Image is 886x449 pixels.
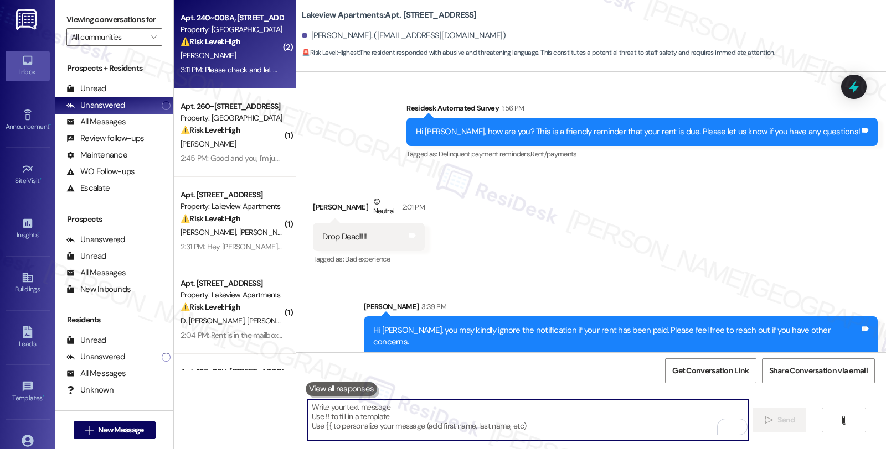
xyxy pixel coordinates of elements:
[66,166,135,177] div: WO Follow-ups
[181,125,240,135] strong: ⚠️ Risk Level: High
[181,101,283,112] div: Apt. 260~[STREET_ADDRESS]
[307,399,748,441] textarea: To enrich screen reader interactions, please activate Accessibility in Grammarly extension settings
[181,24,283,35] div: Property: [GEOGRAPHIC_DATA]
[66,351,125,363] div: Unanswered
[16,9,39,30] img: ResiDesk Logo
[181,227,239,237] span: [PERSON_NAME]
[66,250,106,262] div: Unread
[38,229,40,237] span: •
[55,62,173,74] div: Prospects + Residents
[322,231,367,243] div: Drop Dead!!!!
[66,83,106,95] div: Unread
[302,48,359,57] strong: 🚨 Risk Level: Highest
[181,213,240,223] strong: ⚠️ Risk Level: High
[181,65,411,75] div: 3:11 PM: Please check and let me know you received my rent a week ago
[181,201,283,212] div: Property: Lakeview Apartments
[672,365,749,377] span: Get Conversation Link
[6,323,50,353] a: Leads
[665,358,756,383] button: Get Conversation Link
[151,33,157,41] i: 
[373,325,860,348] div: Hi [PERSON_NAME], you may kindly ignore the notification if your rent has been paid. Please feel ...
[181,50,236,60] span: [PERSON_NAME]
[181,366,283,378] div: Apt. 102~09H, [STREET_ADDRESS]
[181,278,283,289] div: Apt. [STREET_ADDRESS]
[419,301,446,312] div: 3:39 PM
[769,365,868,377] span: Share Conversation via email
[181,112,283,124] div: Property: [GEOGRAPHIC_DATA]
[406,146,878,162] div: Tagged as:
[530,149,577,159] span: Rent/payments
[66,100,125,111] div: Unanswered
[181,302,240,312] strong: ⚠️ Risk Level: High
[762,358,875,383] button: Share Conversation via email
[6,268,50,298] a: Buildings
[85,426,94,435] i: 
[181,36,240,46] strong: ⚠️ Risk Level: High
[313,196,424,223] div: [PERSON_NAME]
[181,153,438,163] div: 2:45 PM: Good and you, I'm just for my paycheck it was delay because of [DATE]
[499,102,524,114] div: 1:56 PM
[777,414,795,426] span: Send
[66,182,110,194] div: Escalate
[181,189,283,201] div: Apt. [STREET_ADDRESS]
[399,201,424,213] div: 2:01 PM
[66,368,126,379] div: All Messages
[181,330,355,340] div: 2:04 PM: Rent is in the mailbox downstairs in the lobby
[302,47,775,59] span: : The resident responded with abusive and threatening language. This constitutes a potential thre...
[66,11,162,28] label: Viewing conversations for
[66,133,144,144] div: Review follow-ups
[66,234,125,246] div: Unanswered
[66,267,126,279] div: All Messages
[55,314,173,326] div: Residents
[6,214,50,244] a: Insights •
[416,126,860,138] div: Hi [PERSON_NAME], how are you? This is a friendly reminder that your rent is due. Please let us k...
[181,316,247,326] span: D. [PERSON_NAME]
[406,102,878,118] div: Residesk Automated Survey
[66,149,127,161] div: Maintenance
[302,9,476,21] b: Lakeview Apartments: Apt. [STREET_ADDRESS]
[40,175,42,183] span: •
[302,30,506,41] div: [PERSON_NAME]. ([EMAIL_ADDRESS][DOMAIN_NAME])
[74,421,156,439] button: New Message
[49,121,51,129] span: •
[66,116,126,128] div: All Messages
[181,12,283,24] div: Apt. 240~008A, [STREET_ADDRESS]
[239,227,295,237] span: [PERSON_NAME]
[371,196,396,219] div: Neutral
[181,289,283,301] div: Property: Lakeview Apartments
[71,28,145,46] input: All communities
[839,416,848,425] i: 
[6,377,50,407] a: Templates •
[439,149,530,159] span: Delinquent payment reminders ,
[6,160,50,190] a: Site Visit •
[43,393,44,400] span: •
[98,424,143,436] span: New Message
[181,139,236,149] span: [PERSON_NAME]
[364,301,878,316] div: [PERSON_NAME]
[55,213,173,225] div: Prospects
[753,408,807,432] button: Send
[66,384,114,396] div: Unknown
[66,284,131,295] div: New Inbounds
[765,416,773,425] i: 
[345,254,390,264] span: Bad experience
[248,316,303,326] span: [PERSON_NAME]
[181,242,348,252] div: 2:31 PM: Hey [PERSON_NAME] I'll be praying it [DATE]
[6,51,50,81] a: Inbox
[66,335,106,346] div: Unread
[313,251,424,267] div: Tagged as:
